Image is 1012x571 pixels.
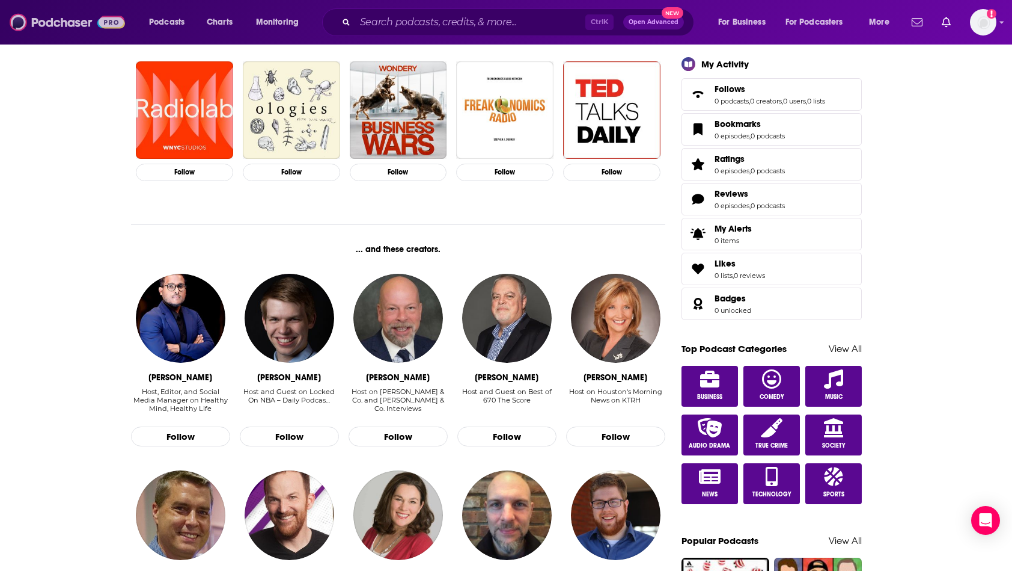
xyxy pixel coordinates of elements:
[136,164,233,181] button: Follow
[782,97,783,105] span: ,
[681,415,738,455] a: Audio Drama
[563,164,660,181] button: Follow
[349,387,448,413] div: Host on Byers & Co. and Byers & Co. Interviews
[462,274,551,363] a: Mike Mulligan
[749,132,751,140] span: ,
[245,274,334,363] a: Nick Angstadt
[681,463,738,504] a: News
[240,387,339,413] div: Host and Guest on Locked On NBA – Daily Podcas…
[715,236,752,245] span: 0 items
[248,13,314,32] button: open menu
[681,218,862,250] a: My Alerts
[743,415,800,455] a: True Crime
[715,223,752,234] span: My Alerts
[681,288,862,320] span: Badges
[807,97,825,105] a: 0 lists
[715,293,746,304] span: Badges
[715,271,733,280] a: 0 lists
[353,471,442,560] img: Tanya Beckett
[970,9,996,35] img: User Profile
[681,535,758,546] a: Popular Podcasts
[715,84,825,94] a: Follows
[970,9,996,35] span: Logged in as dkcsports
[136,471,225,560] img: David Haugh
[701,58,749,70] div: My Activity
[571,274,660,363] img: Shara Fryer
[256,14,299,31] span: Monitoring
[715,97,749,105] a: 0 podcasts
[715,167,749,175] a: 0 episodes
[715,188,748,199] span: Reviews
[243,164,340,181] button: Follow
[240,387,339,404] div: Host and Guest on Locked On NBA – Daily Podcas…
[689,442,730,449] span: Audio Drama
[937,12,956,32] a: Show notifications dropdown
[697,394,722,401] span: Business
[148,372,212,383] div: Avik Chakraborty
[823,491,844,498] span: Sports
[715,202,749,210] a: 0 episodes
[456,61,553,159] img: Freakonomics Radio
[681,366,738,407] a: Business
[743,463,800,504] a: Technology
[243,61,340,159] img: Ologies with Alie Ward
[749,97,750,105] span: ,
[733,271,734,280] span: ,
[457,427,556,447] button: Follow
[141,13,200,32] button: open menu
[715,188,785,199] a: Reviews
[349,427,448,447] button: Follow
[970,9,996,35] button: Show profile menu
[861,13,904,32] button: open menu
[686,121,710,138] a: Bookmarks
[350,61,447,159] a: Business Wars
[750,97,782,105] a: 0 creators
[462,471,551,560] img: John LaSala
[710,13,781,32] button: open menu
[681,183,862,215] span: Reviews
[571,471,660,560] img: Jake Doberenz
[778,13,861,32] button: open menu
[350,164,447,181] button: Follow
[681,78,862,111] span: Follows
[623,15,684,29] button: Open AdvancedNew
[734,271,765,280] a: 0 reviews
[566,387,665,413] div: Host on Houston's Morning News on KTRH
[743,366,800,407] a: Comedy
[718,14,766,31] span: For Business
[136,274,225,363] img: Avik Chakraborty
[760,394,784,401] span: Comedy
[136,61,233,159] img: Radiolab
[749,167,751,175] span: ,
[366,372,430,383] div: Brian Byers
[662,7,683,19] span: New
[686,261,710,277] a: Likes
[805,415,862,455] a: Society
[131,244,665,255] div: ... and these creators.
[566,427,665,447] button: Follow
[822,442,846,449] span: Society
[566,387,665,404] div: Host on Houston's Morning News on KTRH
[585,14,614,30] span: Ctrl K
[785,14,843,31] span: For Podcasters
[825,394,843,401] span: Music
[475,372,538,383] div: Mike Mulligan
[715,84,745,94] span: Follows
[783,97,806,105] a: 0 users
[715,132,749,140] a: 0 episodes
[131,427,230,447] button: Follow
[334,8,706,36] div: Search podcasts, credits, & more...
[629,19,678,25] span: Open Advanced
[751,202,785,210] a: 0 podcasts
[829,535,862,546] a: View All
[681,113,862,146] span: Bookmarks
[353,274,442,363] img: Brian Byers
[715,306,751,315] a: 0 unlocked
